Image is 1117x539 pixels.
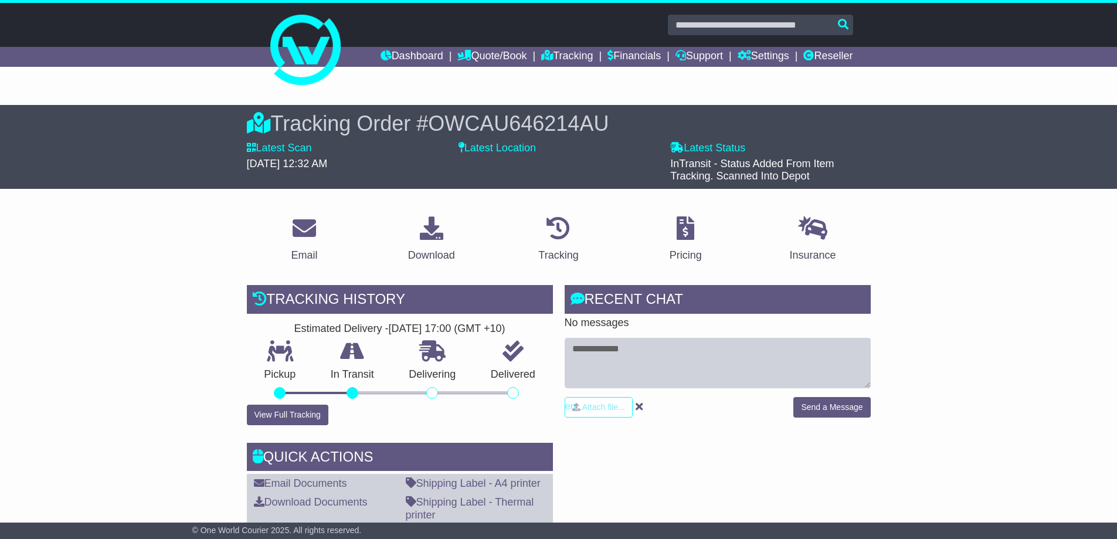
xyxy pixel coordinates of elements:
a: Support [675,47,723,67]
div: Tracking Order # [247,111,871,136]
a: Email [283,212,325,267]
a: Shipping Label - Thermal printer [406,496,534,521]
span: InTransit - Status Added From Item Tracking. Scanned Into Depot [670,158,834,182]
a: Tracking [531,212,586,267]
div: Insurance [790,248,836,263]
a: Shipping Label - A4 printer [406,477,541,489]
p: Pickup [247,368,314,381]
a: Dashboard [381,47,443,67]
label: Latest Status [670,142,745,155]
a: Pricing [662,212,709,267]
div: Pricing [670,248,702,263]
p: Delivered [473,368,553,381]
a: Reseller [803,47,853,67]
p: In Transit [313,368,392,381]
a: Download Documents [254,496,368,508]
div: Email [291,248,317,263]
a: Settings [738,47,789,67]
label: Latest Location [459,142,536,155]
button: View Full Tracking [247,405,328,425]
span: [DATE] 12:32 AM [247,158,328,170]
div: RECENT CHAT [565,285,871,317]
div: Tracking history [247,285,553,317]
label: Latest Scan [247,142,312,155]
p: Delivering [392,368,474,381]
div: Quick Actions [247,443,553,474]
a: Download [400,212,463,267]
a: Financials [607,47,661,67]
div: Tracking [538,248,578,263]
div: [DATE] 17:00 (GMT +10) [389,323,505,335]
button: Send a Message [793,397,870,418]
a: Insurance [782,212,844,267]
a: Tracking [541,47,593,67]
div: Estimated Delivery - [247,323,553,335]
a: Quote/Book [457,47,527,67]
span: OWCAU646214AU [428,111,609,135]
div: Download [408,248,455,263]
p: No messages [565,317,871,330]
span: © One World Courier 2025. All rights reserved. [192,526,362,535]
a: Email Documents [254,477,347,489]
